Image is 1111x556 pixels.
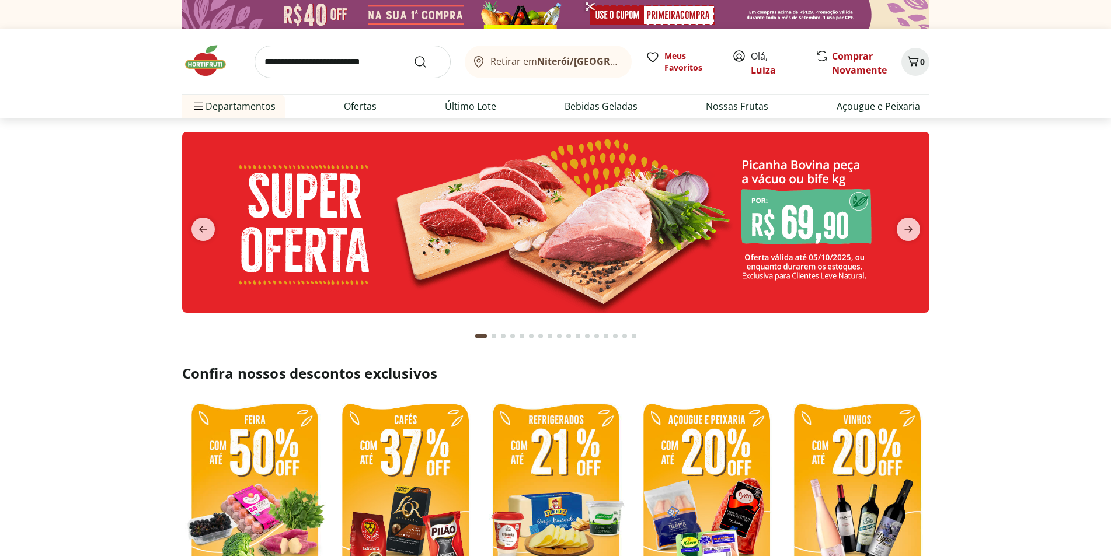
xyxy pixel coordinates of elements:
button: Current page from fs-carousel [473,322,489,350]
button: Go to page 15 from fs-carousel [611,322,620,350]
button: Go to page 6 from fs-carousel [527,322,536,350]
span: Meus Favoritos [664,50,718,74]
button: Go to page 8 from fs-carousel [545,322,555,350]
a: Bebidas Geladas [565,99,638,113]
button: Go to page 5 from fs-carousel [517,322,527,350]
button: Go to page 4 from fs-carousel [508,322,517,350]
input: search [255,46,451,78]
span: Retirar em [490,56,619,67]
a: Luiza [751,64,776,76]
a: Comprar Novamente [832,50,887,76]
a: Açougue e Peixaria [837,99,920,113]
button: Carrinho [901,48,929,76]
span: Olá, [751,49,803,77]
h2: Confira nossos descontos exclusivos [182,364,929,383]
a: Ofertas [344,99,377,113]
button: Go to page 10 from fs-carousel [564,322,573,350]
button: Go to page 17 from fs-carousel [629,322,639,350]
a: Último Lote [445,99,496,113]
a: Meus Favoritos [646,50,718,74]
img: super oferta [182,132,929,313]
img: Hortifruti [182,43,241,78]
button: Menu [191,92,206,120]
button: Go to page 12 from fs-carousel [583,322,592,350]
button: Go to page 9 from fs-carousel [555,322,564,350]
span: Departamentos [191,92,276,120]
b: Niterói/[GEOGRAPHIC_DATA] [537,55,670,68]
button: Go to page 3 from fs-carousel [499,322,508,350]
button: Go to page 16 from fs-carousel [620,322,629,350]
button: next [887,218,929,241]
button: previous [182,218,224,241]
button: Go to page 11 from fs-carousel [573,322,583,350]
button: Go to page 7 from fs-carousel [536,322,545,350]
button: Go to page 13 from fs-carousel [592,322,601,350]
button: Submit Search [413,55,441,69]
button: Go to page 2 from fs-carousel [489,322,499,350]
button: Retirar emNiterói/[GEOGRAPHIC_DATA] [465,46,632,78]
span: 0 [920,56,925,67]
a: Nossas Frutas [706,99,768,113]
button: Go to page 14 from fs-carousel [601,322,611,350]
